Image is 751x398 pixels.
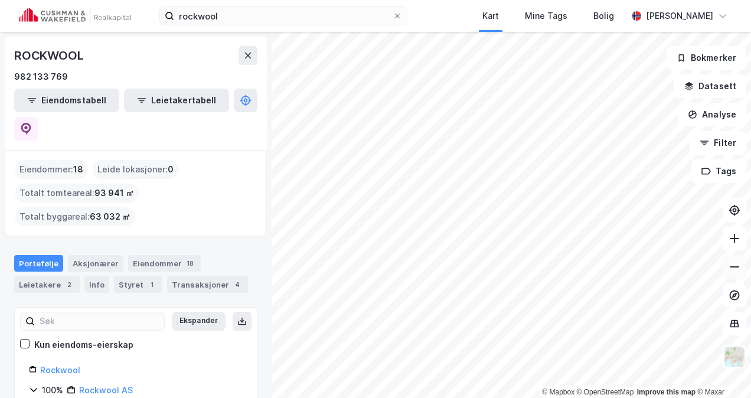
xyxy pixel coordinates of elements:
[174,7,393,25] input: Søk på adresse, matrikkel, gårdeiere, leietakere eller personer
[114,276,162,293] div: Styret
[482,9,499,23] div: Kart
[84,276,109,293] div: Info
[63,279,75,291] div: 2
[172,312,226,331] button: Ekspander
[14,89,119,112] button: Eiendomstabell
[68,255,123,272] div: Aksjonærer
[14,255,63,272] div: Portefølje
[93,160,178,179] div: Leide lokasjoner :
[168,162,174,177] span: 0
[35,312,164,330] input: Søk
[124,89,229,112] button: Leietakertabell
[674,74,746,98] button: Datasett
[184,257,196,269] div: 18
[167,276,248,293] div: Transaksjoner
[593,9,614,23] div: Bolig
[577,388,634,396] a: OpenStreetMap
[146,279,158,291] div: 1
[231,279,243,291] div: 4
[667,46,746,70] button: Bokmerker
[678,103,746,126] button: Analyse
[692,341,751,398] div: Kontrollprogram for chat
[19,8,131,24] img: cushman-wakefield-realkapital-logo.202ea83816669bd177139c58696a8fa1.svg
[690,131,746,155] button: Filter
[79,385,133,395] a: Rockwool AS
[637,388,696,396] a: Improve this map
[15,207,135,226] div: Totalt byggareal :
[14,70,68,84] div: 982 133 769
[14,46,86,65] div: ROCKWOOL
[128,255,201,272] div: Eiendommer
[542,388,574,396] a: Mapbox
[691,159,746,183] button: Tags
[692,341,751,398] iframe: Chat Widget
[94,186,134,200] span: 93 941 ㎡
[42,383,63,397] div: 100%
[15,160,88,179] div: Eiendommer :
[73,162,83,177] span: 18
[15,184,139,203] div: Totalt tomteareal :
[646,9,713,23] div: [PERSON_NAME]
[525,9,567,23] div: Mine Tags
[90,210,130,224] span: 63 032 ㎡
[40,365,80,375] a: Rockwool
[34,338,133,352] div: Kun eiendoms-eierskap
[14,276,80,293] div: Leietakere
